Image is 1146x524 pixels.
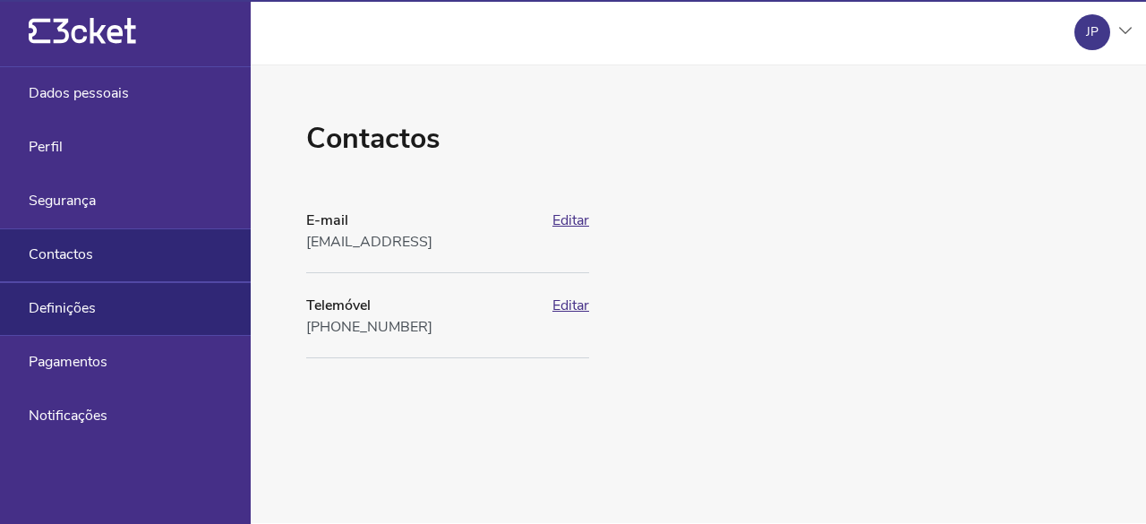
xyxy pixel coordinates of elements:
[29,300,96,316] span: Definições
[306,295,542,316] div: Telemóvel
[552,212,589,228] button: Editar
[29,19,50,44] g: {' '}
[306,316,542,338] div: [PHONE_NUMBER]
[29,85,129,101] span: Dados pessoais
[29,408,107,424] span: Notificações
[29,246,93,262] span: Contactos
[29,193,96,209] span: Segurança
[1086,25,1099,39] div: JP
[29,36,136,48] a: {' '}
[29,354,107,370] span: Pagamentos
[306,231,542,253] div: [EMAIL_ADDRESS]
[306,119,589,159] h1: Contactos
[552,297,589,314] button: Editar
[29,139,63,155] span: Perfil
[306,210,542,231] div: E-mail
